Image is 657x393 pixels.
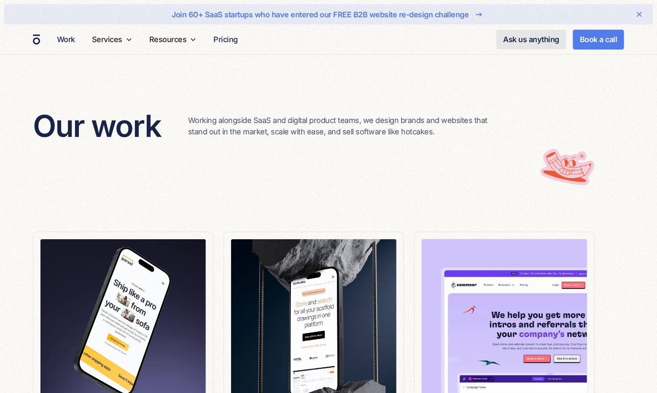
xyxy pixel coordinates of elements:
a: Pricing [210,31,241,48]
a: Ask us anything [496,30,566,49]
a: home [33,34,40,45]
a: Join 60+ SaaS startups who have entered our FREE B2B website re-design challenge [31,8,626,21]
h2: Our work [33,108,161,144]
div: Services [92,34,122,45]
div: Resources [146,24,200,54]
a: Book a call [573,29,625,50]
p: Working alongside SaaS and digital product teams, we design brands and websites that stand out in... [188,115,493,137]
div: Resources [149,34,187,45]
a: Work [54,31,78,48]
div: Join 60+ SaaS startups who have entered our FREE B2B website re-design challenge [172,9,469,20]
div: Services [89,24,136,54]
